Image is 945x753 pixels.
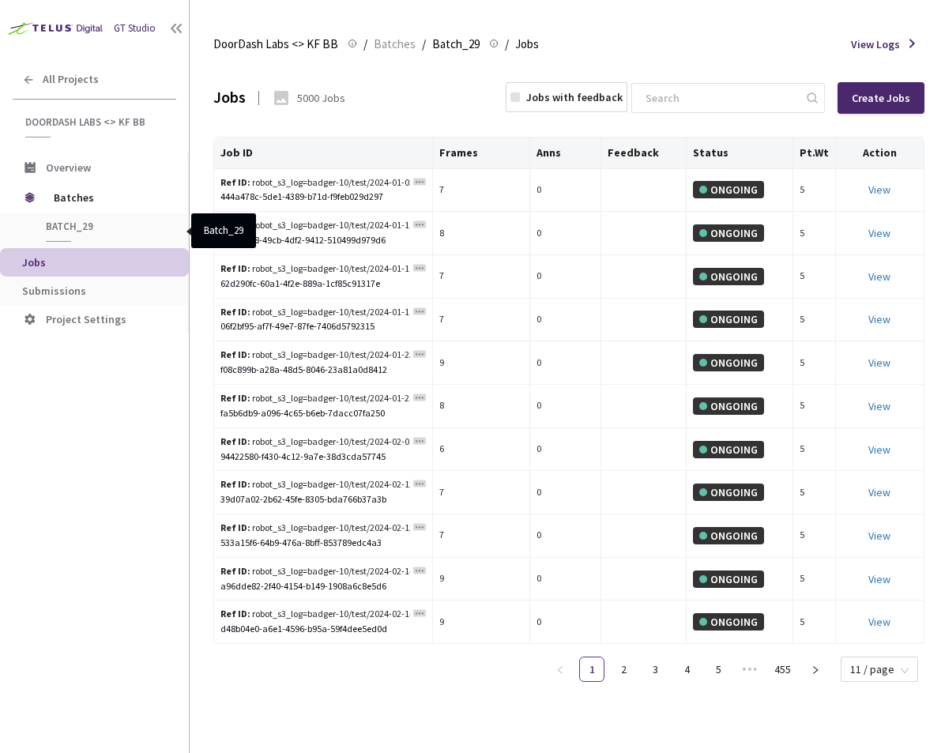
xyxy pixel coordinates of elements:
div: 9287d058-49cb-4df2-9412-510499d979d6 [220,233,426,248]
span: Batch_29 [46,220,163,233]
div: ONGOING [693,311,764,328]
div: d48b04e0-a6e1-4596-b95a-59f4dee5ed0d [220,622,426,637]
div: Create Jobs [852,92,910,104]
button: right [803,657,828,682]
a: View [868,183,890,197]
td: 5 [793,212,836,255]
a: View [868,399,890,413]
button: left [548,657,573,682]
th: Action [836,137,924,169]
a: View [868,442,890,457]
span: ••• [737,657,762,682]
div: ONGOING [693,527,764,544]
td: 5 [793,514,836,558]
div: 444a478c-5de1-4389-b71d-f9feb029d297 [220,190,426,205]
div: fa5b6db9-a096-4c65-b6eb-7dacc07fa250 [220,406,426,421]
div: robot_s3_log=badger-10/test/2024-02-13_10-44-52_3874.log//KF_uuid=2f3cecdd-1163-3fe7-88f6-2b91660... [220,521,410,536]
li: / [422,35,426,54]
td: 5 [793,558,836,601]
th: Status [687,137,793,169]
td: 0 [530,471,601,514]
th: Feedback [601,137,687,169]
div: ONGOING [693,397,764,415]
td: 7 [433,514,530,558]
a: 455 [770,657,796,681]
div: ONGOING [693,613,764,631]
td: 7 [433,169,530,213]
td: 7 [433,299,530,342]
b: Ref ID: [220,262,250,274]
td: 0 [530,169,601,213]
span: 11 / page [850,657,909,681]
td: 8 [433,212,530,255]
b: Ref ID: [220,348,250,360]
td: 5 [793,255,836,299]
div: ONGOING [693,570,764,588]
td: 0 [530,601,601,644]
a: View [868,226,890,240]
div: ONGOING [693,354,764,371]
div: robot_s3_log=badger-10/test/2024-01-11_12-05-06_3752.log//KF_uuid=0a9bf24d-5ec4-361a-836e-72a3496... [220,218,410,233]
td: 0 [530,341,601,385]
div: 06f2bf95-af7f-49e7-87fe-7406d5792315 [220,319,426,334]
div: robot_s3_log=badger-10/test/2024-02-12_08-50-52_3860.log//KF_uuid=a806900c-36d4-32bd-83a2-9ecaa63... [220,477,410,492]
div: 5000 Jobs [297,90,345,106]
th: Anns [530,137,601,169]
td: 7 [433,471,530,514]
div: robot_s3_log=badger-10/test/2024-02-14_09-30-24_3880.log//KF_uuid=d9736933-f90e-3407-a3ca-e2e1089... [220,607,410,622]
td: 5 [793,341,836,385]
td: 0 [530,385,601,428]
li: 3 [642,657,668,682]
a: View [868,312,890,326]
div: ONGOING [693,224,764,242]
a: 3 [643,657,667,681]
li: 4 [674,657,699,682]
th: Pt.Wt [793,137,836,169]
div: ONGOING [693,268,764,285]
a: View [868,572,890,586]
div: Jobs [213,86,246,109]
span: All Projects [43,73,99,86]
span: right [811,665,820,675]
b: Ref ID: [220,478,250,490]
td: 0 [530,428,601,472]
li: Next Page [803,657,828,682]
div: 62d290fc-60a1-4f2e-889a-1cf85c91317e [220,277,426,292]
div: ONGOING [693,441,764,458]
b: Ref ID: [220,565,250,577]
a: View [868,269,890,284]
td: 0 [530,514,601,558]
div: robot_s3_log=badger-10/test/2024-01-11_14-57-24_3753.log//KF_uuid=759157e6-32ae-37b6-9228-e2a5975... [220,262,410,277]
td: 5 [793,428,836,472]
td: 9 [433,558,530,601]
span: Submissions [22,284,86,298]
td: 0 [530,299,601,342]
td: 8 [433,385,530,428]
b: Ref ID: [220,608,250,619]
span: DoorDash Labs <> KF BB [25,115,167,129]
div: robot_s3_log=badger-10/test/2024-01-02_09-44-05_3735.log//KF_uuid=4d7eb9da-563c-38ed-bd57-5db8e04... [220,175,410,190]
a: 4 [675,657,698,681]
a: 2 [612,657,635,681]
a: Batches [371,35,419,52]
td: 5 [793,169,836,213]
div: robot_s3_log=badger-10/test/2024-01-18_08-57-16_3775.log//KF_uuid=33fe9b7a-c6b7-30d4-81a0-e801fc0... [220,305,410,320]
td: 0 [530,212,601,255]
b: Ref ID: [220,392,250,404]
span: Project Settings [46,312,126,326]
b: Ref ID: [220,521,250,533]
span: Batch_29 [432,35,480,54]
li: Previous Page [548,657,573,682]
th: Frames [433,137,530,169]
div: Jobs with feedback [526,89,623,105]
span: DoorDash Labs <> KF BB [213,35,338,54]
span: Batches [54,182,162,213]
div: 39d07a02-2b62-45fe-8305-bda766b37a3b [220,492,426,507]
span: left [555,665,565,675]
li: / [363,35,367,54]
td: 5 [793,601,836,644]
div: 94422580-f430-4c12-9a7e-38d3cda57745 [220,450,426,465]
b: Ref ID: [220,306,250,318]
div: 533a15f6-64b9-476a-8bff-853789edc4a3 [220,536,426,551]
b: Ref ID: [220,219,250,231]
